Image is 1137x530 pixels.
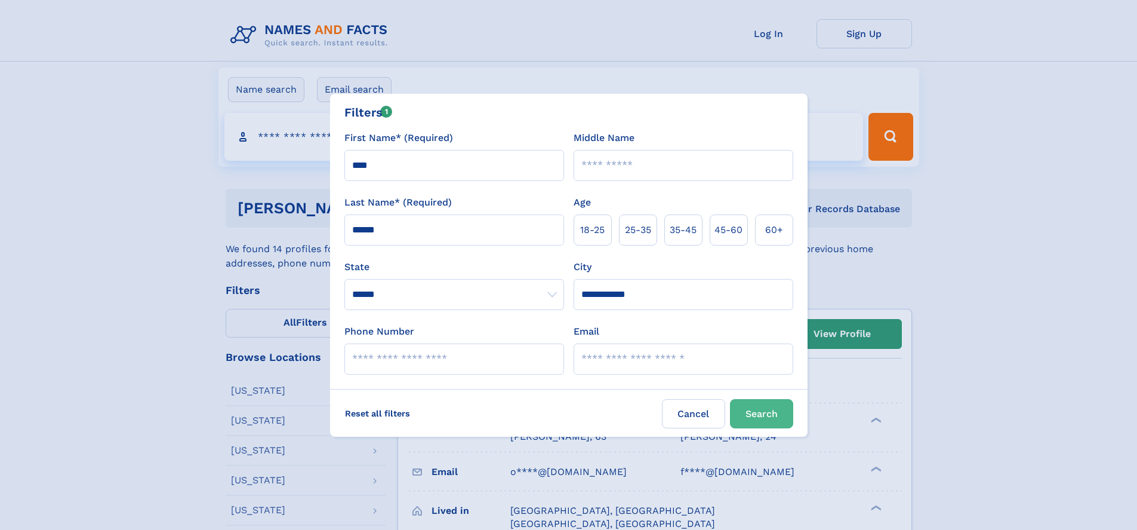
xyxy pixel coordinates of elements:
label: Middle Name [574,131,634,145]
span: 18‑25 [580,223,605,237]
label: State [344,260,564,274]
span: 60+ [765,223,783,237]
span: 35‑45 [670,223,697,237]
label: Last Name* (Required) [344,195,452,210]
button: Search [730,399,793,428]
label: Age [574,195,591,210]
span: 45‑60 [714,223,742,237]
label: Email [574,324,599,339]
div: Filters [344,103,393,121]
span: 25‑35 [625,223,651,237]
label: City [574,260,591,274]
label: First Name* (Required) [344,131,453,145]
label: Reset all filters [337,399,418,428]
label: Cancel [662,399,725,428]
label: Phone Number [344,324,414,339]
